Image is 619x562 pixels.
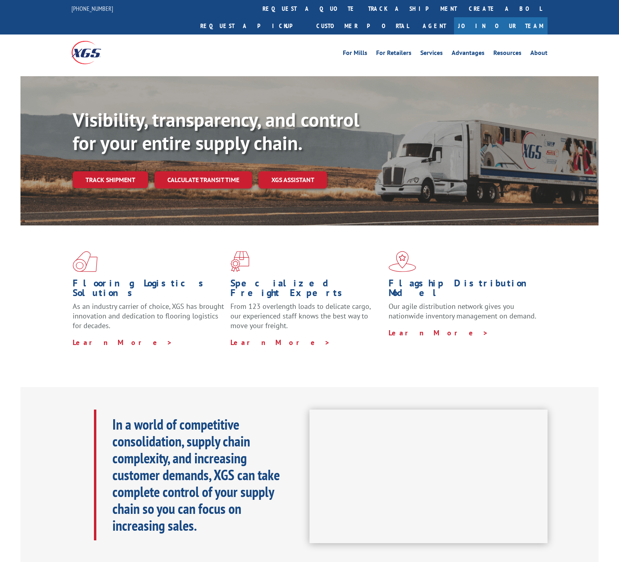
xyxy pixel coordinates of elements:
[73,338,173,347] a: Learn More >
[389,251,416,272] img: xgs-icon-flagship-distribution-model-red
[376,50,411,59] a: For Retailers
[155,171,252,189] a: Calculate transit time
[73,107,359,155] b: Visibility, transparency, and control for your entire supply chain.
[73,171,148,188] a: Track shipment
[230,338,330,347] a: Learn More >
[259,171,327,189] a: XGS ASSISTANT
[112,415,280,535] b: In a world of competitive consolidation, supply chain complexity, and increasing customer demands...
[493,50,521,59] a: Resources
[530,50,548,59] a: About
[73,278,224,302] h1: Flooring Logistics Solutions
[452,50,485,59] a: Advantages
[454,17,548,34] a: Join Our Team
[230,251,249,272] img: xgs-icon-focused-on-flooring-red
[343,50,367,59] a: For Mills
[389,278,540,302] h1: Flagship Distribution Model
[389,302,536,321] span: Our agile distribution network gives you nationwide inventory management on demand.
[73,302,224,330] span: As an industry carrier of choice, XGS has brought innovation and dedication to flooring logistics...
[230,302,382,337] p: From 123 overlength loads to delicate cargo, our experienced staff knows the best way to move you...
[420,50,443,59] a: Services
[415,17,454,34] a: Agent
[73,251,98,272] img: xgs-icon-total-supply-chain-intelligence-red
[310,17,415,34] a: Customer Portal
[230,278,382,302] h1: Specialized Freight Experts
[71,4,113,12] a: [PHONE_NUMBER]
[389,328,489,337] a: Learn More >
[194,17,310,34] a: Request a pickup
[309,410,548,544] iframe: XGS Logistics Solutions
